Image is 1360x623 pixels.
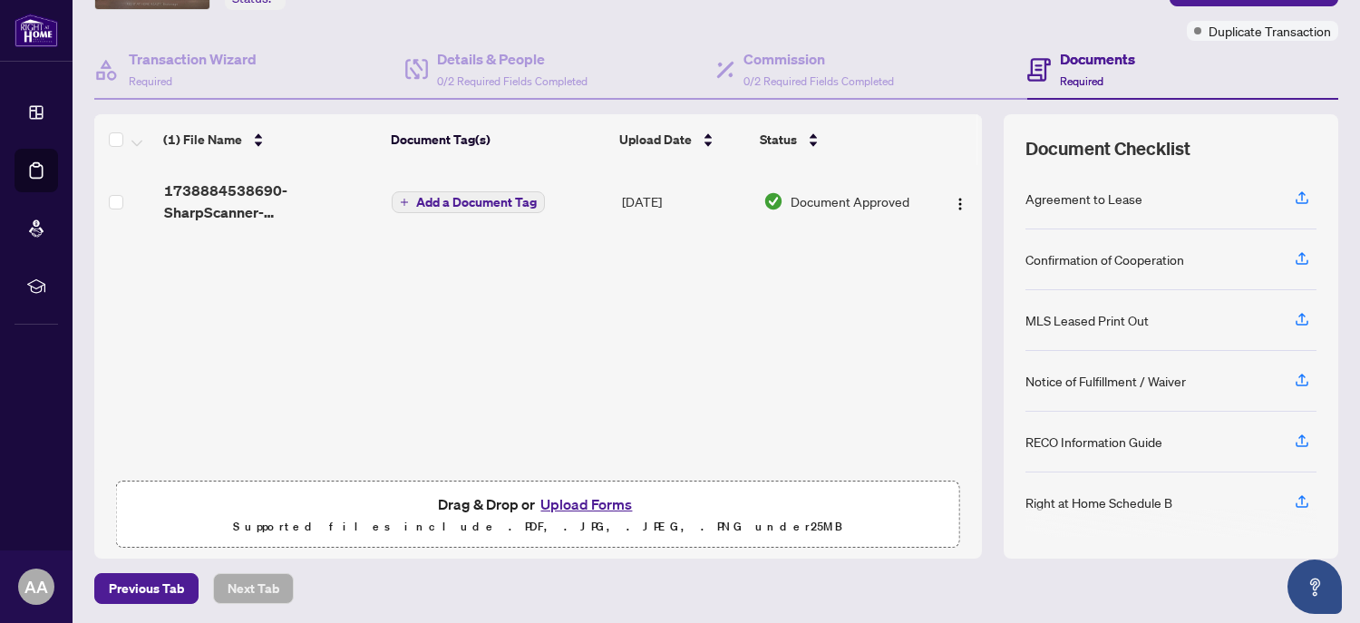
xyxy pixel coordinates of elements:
[117,482,959,549] span: Drag & Drop orUpload FormsSupported files include .PDF, .JPG, .JPEG, .PNG under25MB
[1209,21,1331,41] span: Duplicate Transaction
[1025,136,1190,161] span: Document Checklist
[1025,432,1162,452] div: RECO Information Guide
[438,492,637,516] span: Drag & Drop or
[1287,560,1342,614] button: Open asap
[392,190,545,214] button: Add a Document Tag
[392,191,545,213] button: Add a Document Tag
[15,14,58,47] img: logo
[94,573,199,604] button: Previous Tab
[946,187,975,216] button: Logo
[1025,310,1149,330] div: MLS Leased Print Out
[743,48,894,70] h4: Commission
[791,191,909,211] span: Document Approved
[400,198,409,207] span: plus
[743,74,894,88] span: 0/2 Required Fields Completed
[1025,249,1184,269] div: Confirmation of Cooperation
[1060,48,1135,70] h4: Documents
[535,492,637,516] button: Upload Forms
[109,574,184,603] span: Previous Tab
[953,197,967,211] img: Logo
[760,130,797,150] span: Status
[163,130,242,150] span: (1) File Name
[416,196,537,209] span: Add a Document Tag
[129,74,172,88] span: Required
[213,573,294,604] button: Next Tab
[129,48,257,70] h4: Transaction Wizard
[753,114,928,165] th: Status
[619,130,692,150] span: Upload Date
[1060,74,1103,88] span: Required
[156,114,383,165] th: (1) File Name
[128,516,948,538] p: Supported files include .PDF, .JPG, .JPEG, .PNG under 25 MB
[164,180,378,223] span: 1738884538690-SharpScanner-Durh_20250206_181615.pdf
[763,191,783,211] img: Document Status
[1025,189,1142,209] div: Agreement to Lease
[437,74,588,88] span: 0/2 Required Fields Completed
[615,165,756,238] td: [DATE]
[1025,371,1186,391] div: Notice of Fulfillment / Waiver
[437,48,588,70] h4: Details & People
[612,114,753,165] th: Upload Date
[24,574,48,599] span: AA
[384,114,613,165] th: Document Tag(s)
[1025,492,1172,512] div: Right at Home Schedule B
